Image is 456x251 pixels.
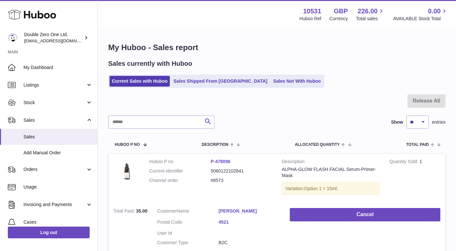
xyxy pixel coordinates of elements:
span: Sales [23,134,93,140]
img: hello@001skincare.com [8,33,18,43]
dt: Postal Code [157,219,218,227]
span: Add Manual Order [23,150,93,156]
div: Variation: [282,182,380,195]
dt: Channel order [149,177,211,184]
span: 0.00 [428,7,441,16]
span: Cases [23,219,93,225]
dd: 5060122102841 [211,168,272,174]
a: Sales Shipped From [GEOGRAPHIC_DATA] [171,76,270,87]
span: Customer [157,208,177,214]
dt: User Id [157,230,218,236]
a: 226.00 Total sales [356,7,385,22]
dd: B2C [219,240,280,246]
span: Orders [23,166,86,173]
strong: Description [282,159,380,166]
span: AVAILABLE Stock Total [393,16,448,22]
span: 226.00 [358,7,377,16]
dt: Customer Type [157,240,218,246]
dt: Name [157,208,218,216]
h2: Sales currently with Huboo [108,59,192,68]
span: Huboo P no [115,143,140,147]
span: Usage [23,184,93,190]
div: ALPHA-GLOW FLASH FACIAL Serum-Primer-Mask [282,166,380,179]
div: Double Zero One Ltd. [24,32,83,44]
span: My Dashboard [23,64,93,71]
span: 35.00 [136,208,147,214]
span: Sales [23,117,86,123]
span: Listings [23,82,86,88]
div: Huboo Ref [300,16,321,22]
a: Log out [8,227,90,238]
span: Total sales [356,16,385,22]
a: 4521 [219,219,280,225]
a: Current Sales with Huboo [110,76,170,87]
dt: Huboo P no [149,159,211,165]
span: Invoicing and Payments [23,202,86,208]
div: Currency [330,16,348,22]
strong: Quantity Sold [390,159,419,166]
img: 105311660219419.jpg [113,159,140,185]
dd: #8573 [211,177,272,184]
h1: My Huboo - Sales report [108,42,446,53]
a: P-478096 [211,159,230,164]
span: Total paid [406,143,429,147]
label: Show [391,119,403,125]
span: entries [432,119,446,125]
a: Sales Not With Huboo [271,76,323,87]
strong: Total Paid [113,208,136,215]
span: Option 1 = 15ml; [304,186,338,191]
span: Description [202,143,228,147]
a: [PERSON_NAME] [219,208,280,214]
td: 1 [385,154,445,203]
a: 0.00 AVAILABLE Stock Total [393,7,448,22]
span: Stock [23,100,86,106]
span: [EMAIL_ADDRESS][DOMAIN_NAME] [24,38,96,43]
span: ALLOCATED Quantity [295,143,340,147]
button: Cancel [290,208,440,221]
strong: GBP [334,7,348,16]
dt: Current identifier [149,168,211,174]
strong: 10531 [303,7,321,16]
